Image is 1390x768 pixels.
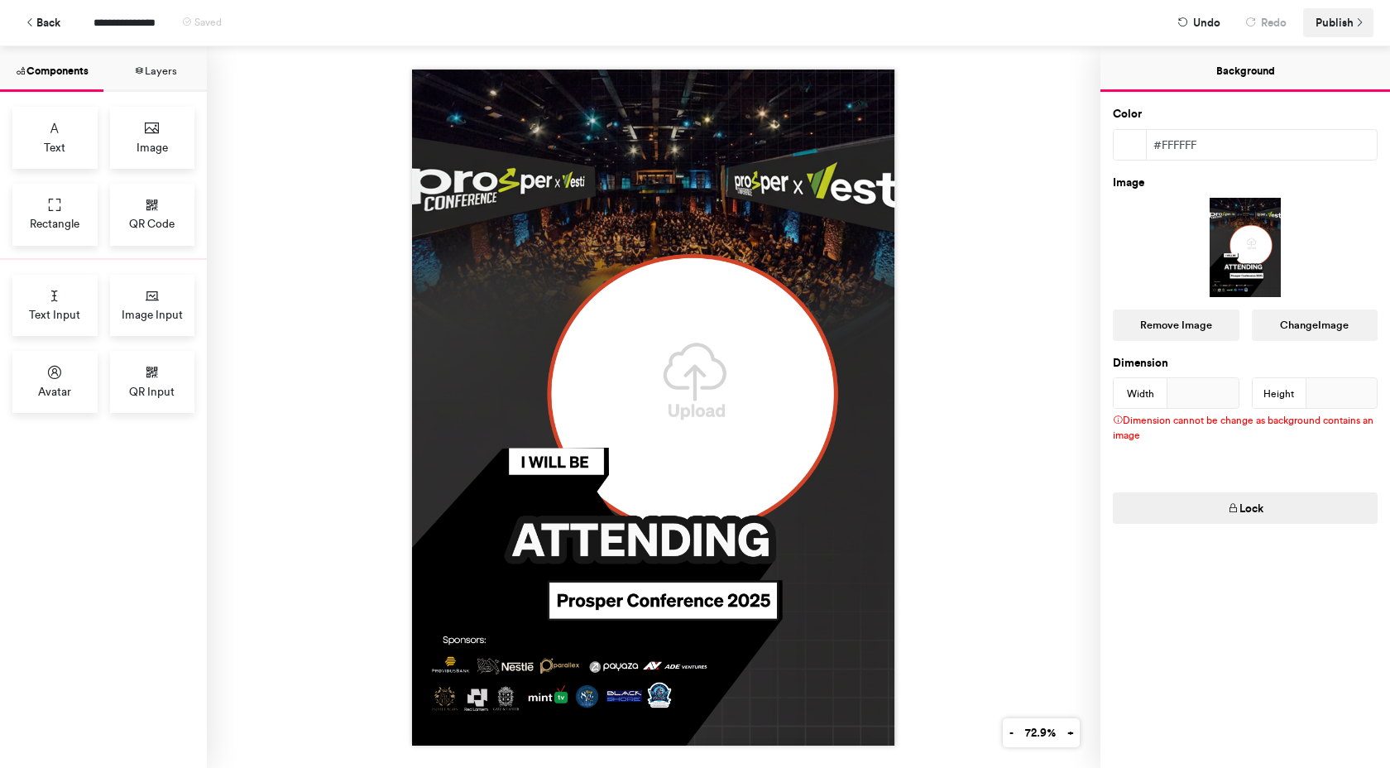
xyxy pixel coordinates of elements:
[412,70,895,746] img: Background
[1147,130,1377,160] div: #ffffff
[103,46,207,92] button: Layers
[194,17,222,28] span: Saved
[129,215,175,232] span: QR Code
[1114,378,1167,410] div: Width
[1019,718,1062,747] button: 72.9%
[122,306,183,323] span: Image Input
[1113,492,1378,524] button: Lock
[1169,8,1229,37] button: Undo
[29,306,80,323] span: Text Input
[44,139,65,156] span: Text
[17,8,69,37] button: Back
[1307,685,1370,748] iframe: Drift Widget Chat Controller
[1113,310,1239,341] button: Remove Image
[1113,355,1168,372] label: Dimension
[1303,8,1373,37] button: Publish
[1113,106,1142,122] label: Color
[1113,175,1144,191] label: Image
[1100,46,1390,92] button: Background
[129,383,175,400] span: QR Input
[1061,718,1080,747] button: +
[30,215,79,232] span: Rectangle
[38,383,71,400] span: Avatar
[1003,718,1019,747] button: -
[137,139,168,156] span: Image
[1100,409,1390,455] div: Dimension cannot be change as background contains an image
[1253,378,1306,410] div: Height
[1252,310,1378,341] button: ChangeImage
[1193,8,1220,37] span: Undo
[1316,8,1354,37] span: Publish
